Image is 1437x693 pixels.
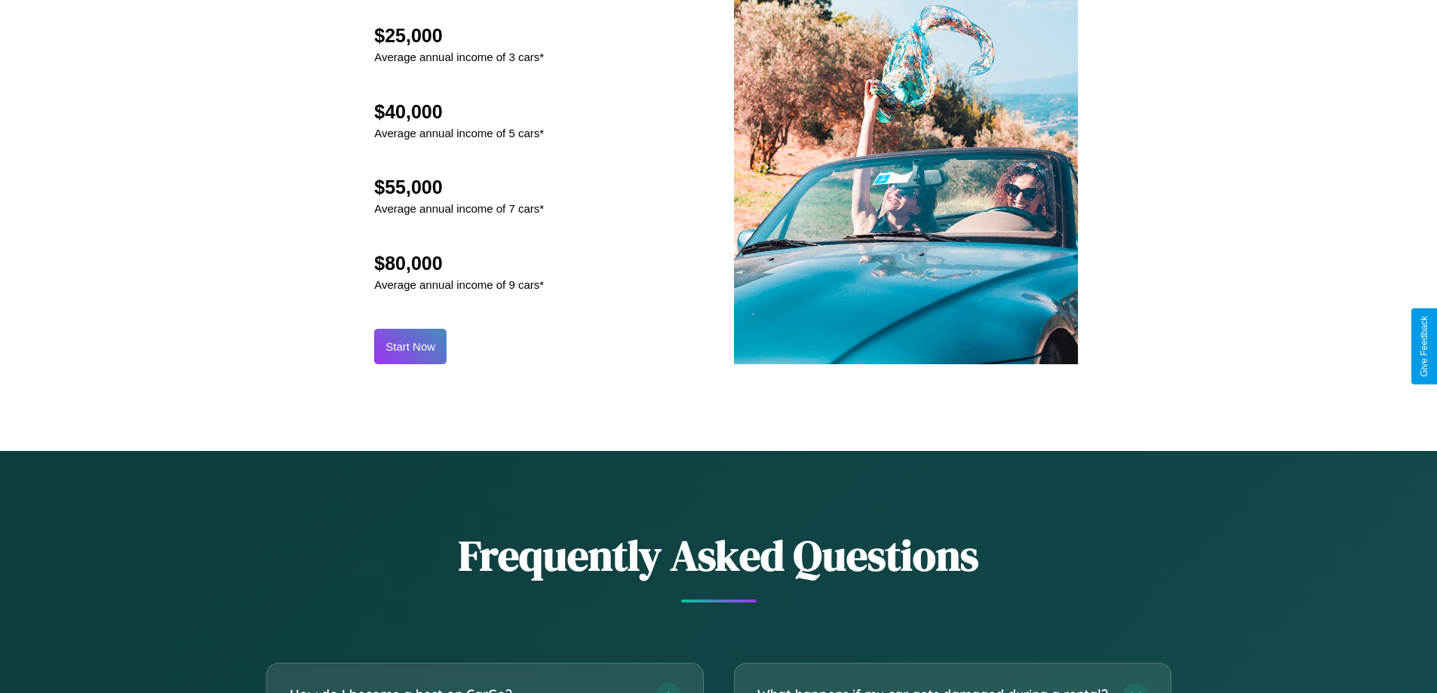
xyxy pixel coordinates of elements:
[374,123,544,143] p: Average annual income of 5 cars*
[374,329,447,364] button: Start Now
[374,101,544,123] h2: $40,000
[374,47,544,67] p: Average annual income of 3 cars*
[374,25,544,47] h2: $25,000
[374,253,544,274] h2: $80,000
[374,176,544,198] h2: $55,000
[1419,316,1429,377] div: Give Feedback
[374,274,544,295] p: Average annual income of 9 cars*
[266,526,1171,584] h2: Frequently Asked Questions
[374,198,544,219] p: Average annual income of 7 cars*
